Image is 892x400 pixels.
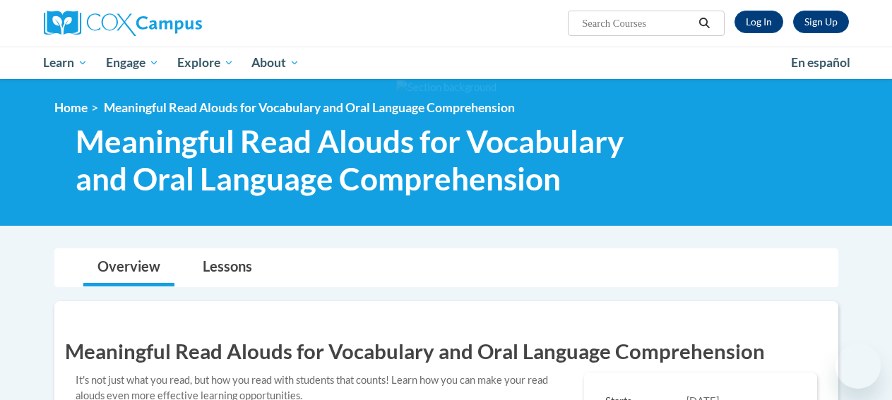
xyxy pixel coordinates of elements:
a: Engage [97,47,168,79]
a: About [242,47,309,79]
span: About [251,54,299,71]
a: Register [793,11,849,33]
iframe: Button to launch messaging window [835,344,881,389]
span: Meaningful Read Alouds for Vocabulary and Oral Language Comprehension [104,100,515,115]
span: Learn [43,54,88,71]
span: Meaningful Read Alouds for Vocabulary and Oral Language Comprehension [76,123,658,198]
a: Home [54,100,88,115]
a: Learn [35,47,97,79]
h1: Meaningful Read Alouds for Vocabulary and Oral Language Comprehension [65,337,828,365]
span: Engage [106,54,159,71]
a: Log In [735,11,783,33]
a: Overview [83,249,174,286]
input: Search Courses [581,15,694,32]
a: En español [782,48,860,78]
button: Search [694,15,715,32]
span: En español [791,55,850,70]
a: Cox Campus [44,11,298,36]
img: Section background [396,80,496,95]
span: Explore [177,54,234,71]
a: Explore [168,47,243,79]
img: Cox Campus [44,11,202,36]
a: Lessons [189,249,266,286]
div: Main menu [33,47,860,79]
